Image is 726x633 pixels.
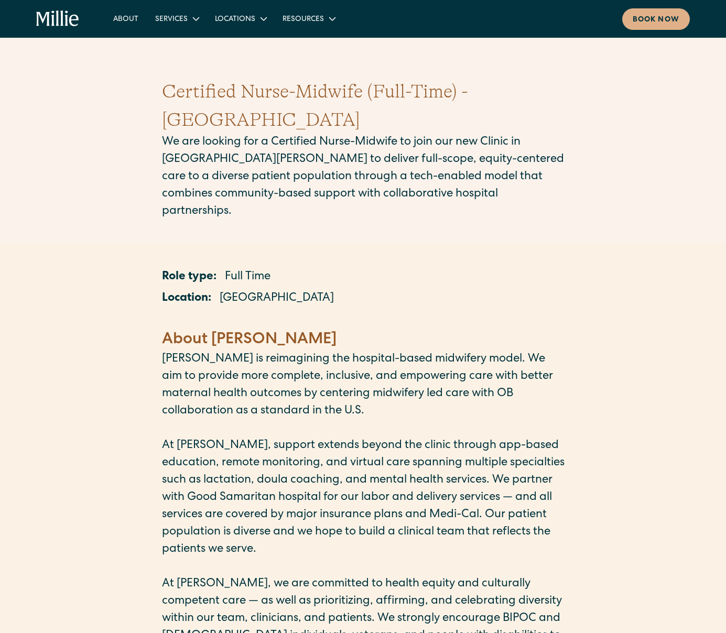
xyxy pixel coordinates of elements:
p: ‍ [162,312,565,329]
div: Locations [215,14,255,25]
p: Role type: [162,269,216,286]
div: Resources [283,14,324,25]
a: Book now [622,8,690,30]
p: ‍ [162,559,565,576]
p: Full Time [225,269,270,286]
p: Location: [162,290,211,308]
p: We are looking for a Certified Nurse-Midwife to join our new Clinic in [GEOGRAPHIC_DATA][PERSON_N... [162,134,565,221]
p: At [PERSON_NAME], support extends beyond the clinic through app-based education, remote monitorin... [162,438,565,559]
div: Resources [274,10,343,27]
h1: Certified Nurse-Midwife (Full-Time) - [GEOGRAPHIC_DATA] [162,78,565,134]
div: Locations [207,10,274,27]
p: [PERSON_NAME] is reimagining the hospital-based midwifery model. We aim to provide more complete,... [162,351,565,420]
p: [GEOGRAPHIC_DATA] [220,290,334,308]
a: About [105,10,147,27]
div: Book now [633,15,679,26]
a: home [36,10,79,27]
div: Services [155,14,188,25]
div: Services [147,10,207,27]
strong: About [PERSON_NAME] [162,332,337,348]
p: ‍ [162,420,565,438]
